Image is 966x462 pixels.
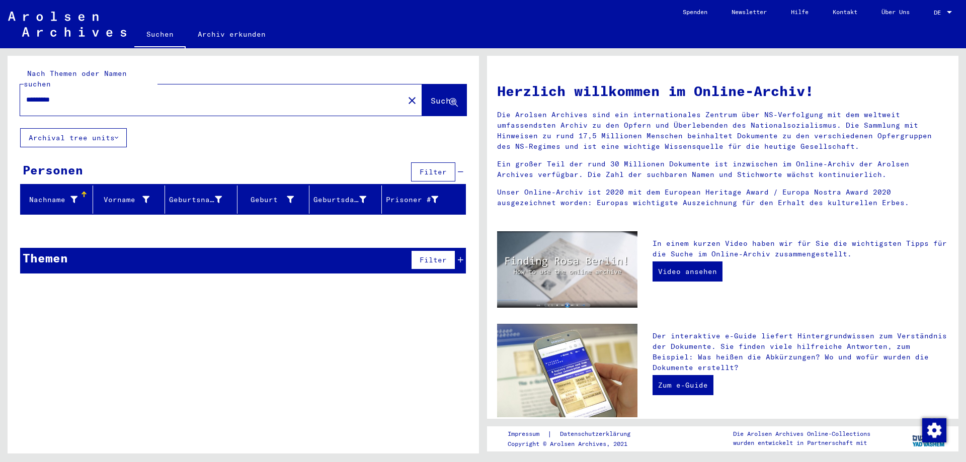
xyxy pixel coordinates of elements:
p: Unser Online-Archiv ist 2020 mit dem European Heritage Award / Europa Nostra Award 2020 ausgezeic... [497,187,948,208]
div: Vorname [97,195,150,205]
a: Impressum [508,429,547,439]
p: Die Arolsen Archives Online-Collections [733,429,870,438]
a: Archiv erkunden [186,22,278,46]
mat-header-cell: Vorname [93,186,166,214]
p: Copyright © Arolsen Archives, 2021 [508,439,642,448]
div: Geburtsdatum [313,192,381,208]
div: Geburtsname [169,195,222,205]
div: Nachname [25,195,77,205]
div: Geburt‏ [242,192,309,208]
button: Filter [411,162,455,181]
div: Geburt‏ [242,195,294,205]
button: Archival tree units [20,128,127,147]
h1: Herzlich willkommen im Online-Archiv! [497,80,948,102]
p: Die Arolsen Archives sind ein internationales Zentrum über NS-Verfolgung mit dem weltweit umfasse... [497,110,948,152]
mat-label: Nach Themen oder Namen suchen [24,69,127,88]
mat-header-cell: Nachname [21,186,93,214]
img: Arolsen_neg.svg [8,12,126,37]
mat-header-cell: Geburtsname [165,186,237,214]
a: Suchen [134,22,186,48]
img: eguide.jpg [497,324,637,417]
div: Nachname [25,192,93,208]
div: Personen [23,161,83,179]
div: Vorname [97,192,165,208]
span: Suche [431,96,456,106]
div: | [508,429,642,439]
mat-header-cell: Geburtsdatum [309,186,382,214]
button: Suche [422,84,466,116]
button: Filter [411,250,455,269]
p: wurden entwickelt in Partnerschaft mit [733,438,870,447]
span: DE [934,9,945,16]
img: Zustimmung ändern [922,418,946,442]
span: Filter [420,255,447,264]
mat-header-cell: Geburt‏ [237,186,310,214]
p: Ein großer Teil der rund 30 Millionen Dokumente ist inzwischen im Online-Archiv der Arolsen Archi... [497,159,948,180]
mat-icon: close [406,95,418,107]
a: Datenschutzerklärung [552,429,642,439]
div: Prisoner # [386,192,454,208]
img: yv_logo.png [910,426,948,451]
img: video.jpg [497,231,637,308]
p: Der interaktive e-Guide liefert Hintergrundwissen zum Verständnis der Dokumente. Sie finden viele... [653,331,948,373]
a: Zum e-Guide [653,375,713,395]
div: Geburtsname [169,192,237,208]
p: In einem kurzen Video haben wir für Sie die wichtigsten Tipps für die Suche im Online-Archiv zusa... [653,238,948,259]
div: Themen [23,249,68,267]
div: Geburtsdatum [313,195,366,205]
a: Video ansehen [653,261,722,282]
div: Prisoner # [386,195,439,205]
mat-header-cell: Prisoner # [382,186,466,214]
span: Filter [420,167,447,176]
button: Clear [402,90,422,110]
